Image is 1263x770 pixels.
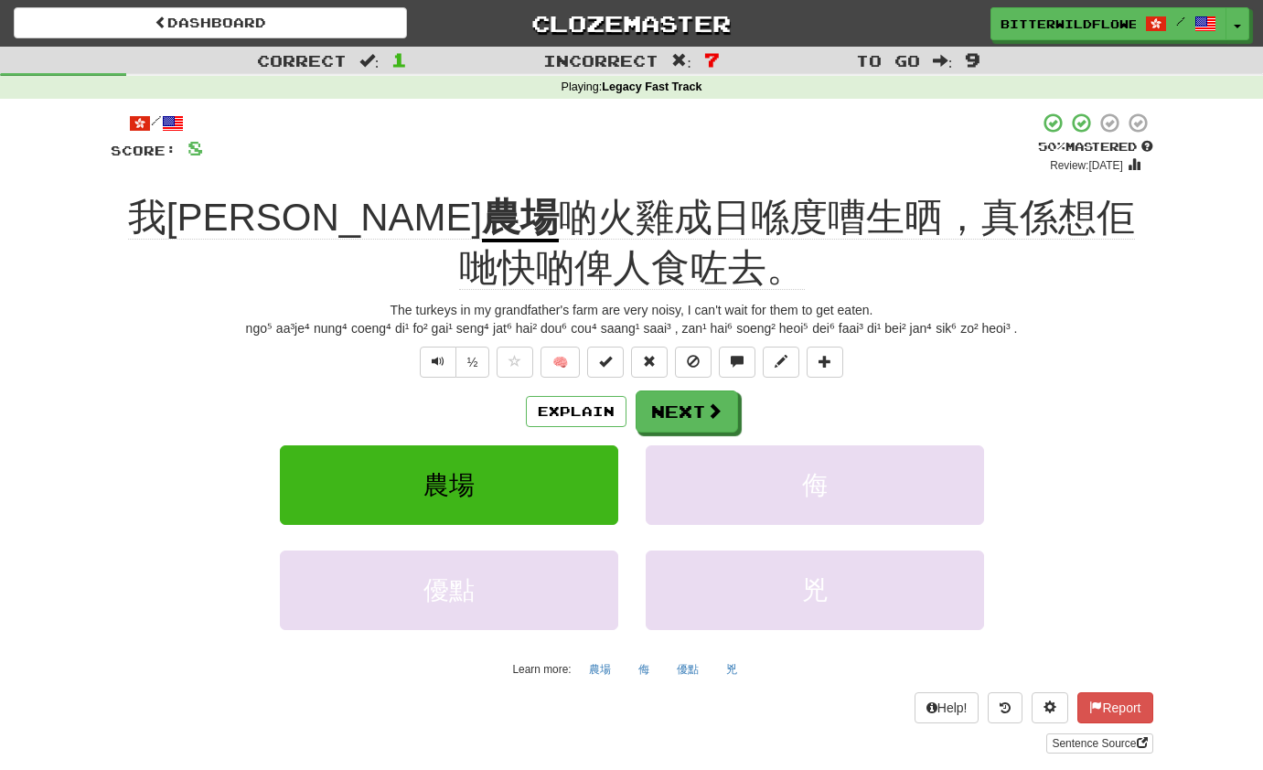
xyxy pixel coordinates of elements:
[543,51,658,70] span: Incorrect
[636,390,738,433] button: Next
[420,347,456,378] button: Play sentence audio (ctl+space)
[1038,139,1153,155] div: Mastered
[1001,16,1136,32] span: BitterWildflower6566
[111,301,1153,319] div: The turkeys in my grandfather's farm are very noisy, I can't wait for them to get eaten.
[628,656,659,683] button: 侮
[482,196,559,242] u: 農場
[280,551,618,630] button: 優點
[14,7,407,38] a: Dashboard
[497,347,533,378] button: Favorite sentence (alt+f)
[990,7,1226,40] a: BitterWildflower6566 /
[111,112,203,134] div: /
[667,656,709,683] button: 優點
[512,663,571,676] small: Learn more:
[704,48,720,70] span: 7
[719,347,755,378] button: Discuss sentence (alt+u)
[423,576,475,604] span: 優點
[807,347,843,378] button: Add to collection (alt+a)
[802,576,828,604] span: 兇
[988,692,1022,723] button: Round history (alt+y)
[541,347,580,378] button: 🧠
[111,319,1153,337] div: ngo⁵ aa³je⁴ nung⁴ coeng⁴ di¹ fo² gai¹ seng⁴ jat⁶ hai² dou⁶ cou⁴ saang¹ saai³ , zan¹ hai⁶ soeng² h...
[1176,15,1185,27] span: /
[423,471,475,499] span: 農場
[526,396,626,427] button: Explain
[646,551,984,630] button: 兇
[111,143,177,158] span: Score:
[459,196,1136,290] span: 啲火雞成日喺度嘈生晒，真係想佢哋快啲俾人食咗去。
[716,656,747,683] button: 兇
[856,51,920,70] span: To go
[965,48,980,70] span: 9
[1038,139,1065,154] span: 50 %
[579,656,621,683] button: 農場
[933,53,953,69] span: :
[602,80,701,93] strong: Legacy Fast Track
[416,347,490,378] div: Text-to-speech controls
[391,48,407,70] span: 1
[675,347,712,378] button: Ignore sentence (alt+i)
[359,53,380,69] span: :
[257,51,347,70] span: Correct
[1046,733,1152,754] a: Sentence Source
[587,347,624,378] button: Set this sentence to 100% Mastered (alt+m)
[1050,159,1123,172] small: Review: [DATE]
[802,471,828,499] span: 侮
[187,136,203,159] span: 8
[915,692,979,723] button: Help!
[455,347,490,378] button: ½
[1077,692,1152,723] button: Report
[646,445,984,525] button: 侮
[280,445,618,525] button: 農場
[671,53,691,69] span: :
[763,347,799,378] button: Edit sentence (alt+d)
[631,347,668,378] button: Reset to 0% Mastered (alt+r)
[128,196,482,240] span: 我[PERSON_NAME]
[434,7,828,39] a: Clozemaster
